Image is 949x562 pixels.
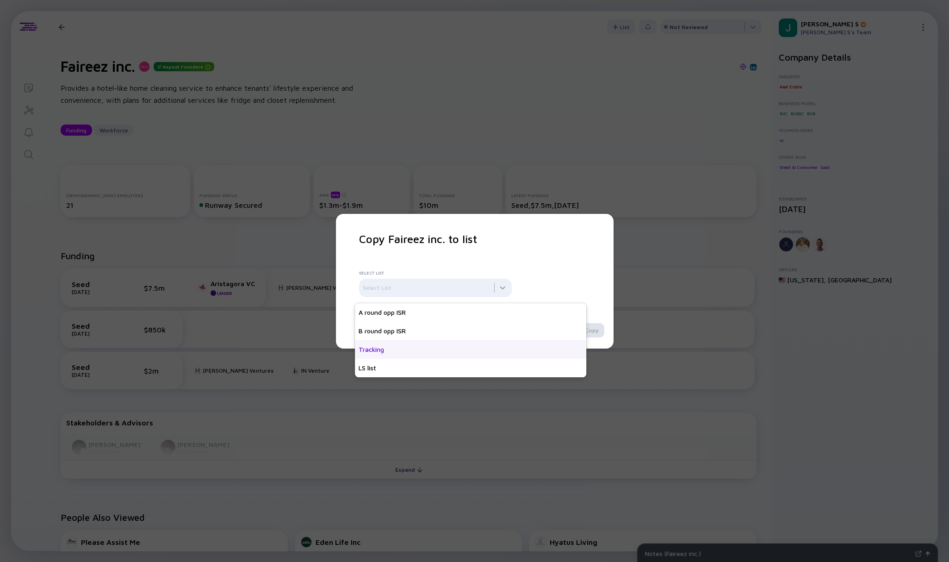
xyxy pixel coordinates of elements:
div: Tracking [355,340,586,359]
div: B round opp ISR [355,322,586,340]
h1: Copy Faireez inc. to list [359,232,590,245]
div: Copy [579,323,604,337]
div: A round opp ISR [355,303,586,322]
div: LS list [355,359,586,377]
